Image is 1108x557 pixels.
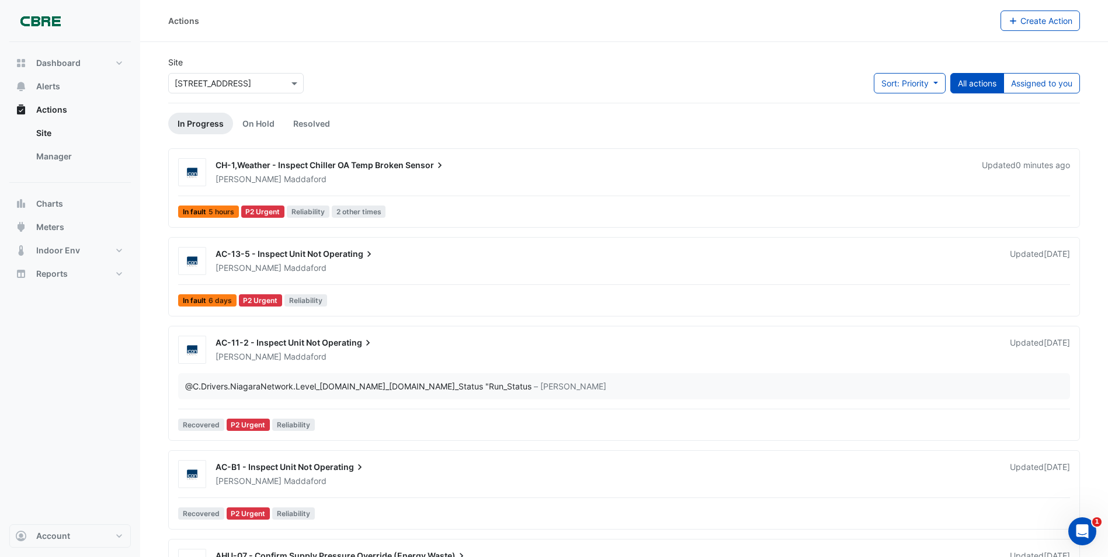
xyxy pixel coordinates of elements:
span: Account [36,530,70,542]
span: Maddaford [284,262,327,274]
span: [PERSON_NAME] [216,351,282,361]
a: Manager [27,145,131,168]
div: @C.Drivers.NiagaraNetwork.Level_[DOMAIN_NAME]_[DOMAIN_NAME]_Status "Run_Status [185,380,532,392]
span: Alerts [36,81,60,92]
span: [PERSON_NAME] [216,174,282,184]
div: Actions [168,15,199,27]
button: Charts [9,192,131,215]
span: Indoor Env [36,245,80,256]
label: Site [168,56,183,68]
span: In fault [178,294,237,307]
span: In fault [178,206,239,218]
div: P2 Urgent [227,507,270,520]
button: Sort: Priority [874,73,946,93]
button: Create Action [1001,11,1081,31]
span: 1 [1092,517,1102,527]
button: Meters [9,215,131,239]
span: Recovered [178,419,224,431]
span: AC-11-2 - Inspect Unit Not [216,337,320,347]
span: Sort: Priority [881,78,929,88]
img: Icon Logic [179,344,206,356]
span: 2 other times [332,206,386,218]
span: CH-1,Weather - Inspect Chiller OA Temp Broken [216,160,404,170]
button: Indoor Env [9,239,131,262]
span: Create Action [1020,16,1072,26]
a: Resolved [284,113,339,134]
span: AC-B1 - Inspect Unit Not [216,462,312,472]
span: Recovered [178,507,224,520]
span: Maddaford [284,173,327,185]
span: 5 hours [209,208,234,215]
div: P2 Urgent [239,294,283,307]
span: Meters [36,221,64,233]
button: All actions [950,73,1004,93]
span: Reliability [287,206,329,218]
span: Thu 24-Jul-2025 12:02 AWST [1044,337,1070,347]
button: Actions [9,98,131,121]
a: Site [27,121,131,145]
span: Reliability [272,507,315,520]
button: Alerts [9,75,131,98]
div: Updated [1010,337,1070,363]
app-icon: Indoor Env [15,245,27,256]
span: Actions [36,104,67,116]
span: Charts [36,198,63,210]
img: Icon Logic [179,256,206,267]
span: Fri 29-Aug-2025 10:50 AWST [1016,160,1070,170]
div: P2 Urgent [241,206,285,218]
a: On Hold [233,113,284,134]
iframe: Intercom live chat [1068,517,1096,545]
span: – [PERSON_NAME] [534,380,606,392]
img: Icon Logic [179,469,206,481]
span: Thu 12-Jun-2025 14:35 AWST [1044,462,1070,472]
img: Icon Logic [179,167,206,179]
span: Dashboard [36,57,81,69]
div: Updated [982,159,1070,185]
span: AC-13-5 - Inspect Unit Not [216,249,321,259]
div: Updated [1010,461,1070,487]
span: [PERSON_NAME] [216,263,282,273]
span: Operating [323,248,375,260]
span: Reliability [272,419,315,431]
button: Reports [9,262,131,286]
span: Thu 24-Jul-2025 13:03 AWST [1044,249,1070,259]
span: Sensor [405,159,446,171]
a: In Progress [168,113,233,134]
span: Reports [36,268,68,280]
app-icon: Dashboard [15,57,27,69]
span: [PERSON_NAME] [216,476,282,486]
img: Company Logo [14,9,67,33]
app-icon: Actions [15,104,27,116]
div: Updated [1010,248,1070,274]
span: Operating [322,337,374,349]
span: Maddaford [284,351,327,363]
div: P2 Urgent [227,419,270,431]
span: Reliability [284,294,327,307]
app-icon: Reports [15,268,27,280]
div: Actions [9,121,131,173]
span: Operating [314,461,366,473]
span: Maddaford [284,475,327,487]
button: Dashboard [9,51,131,75]
app-icon: Meters [15,221,27,233]
button: Account [9,524,131,548]
app-icon: Charts [15,198,27,210]
button: Assigned to you [1003,73,1080,93]
app-icon: Alerts [15,81,27,92]
span: 6 days [209,297,232,304]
